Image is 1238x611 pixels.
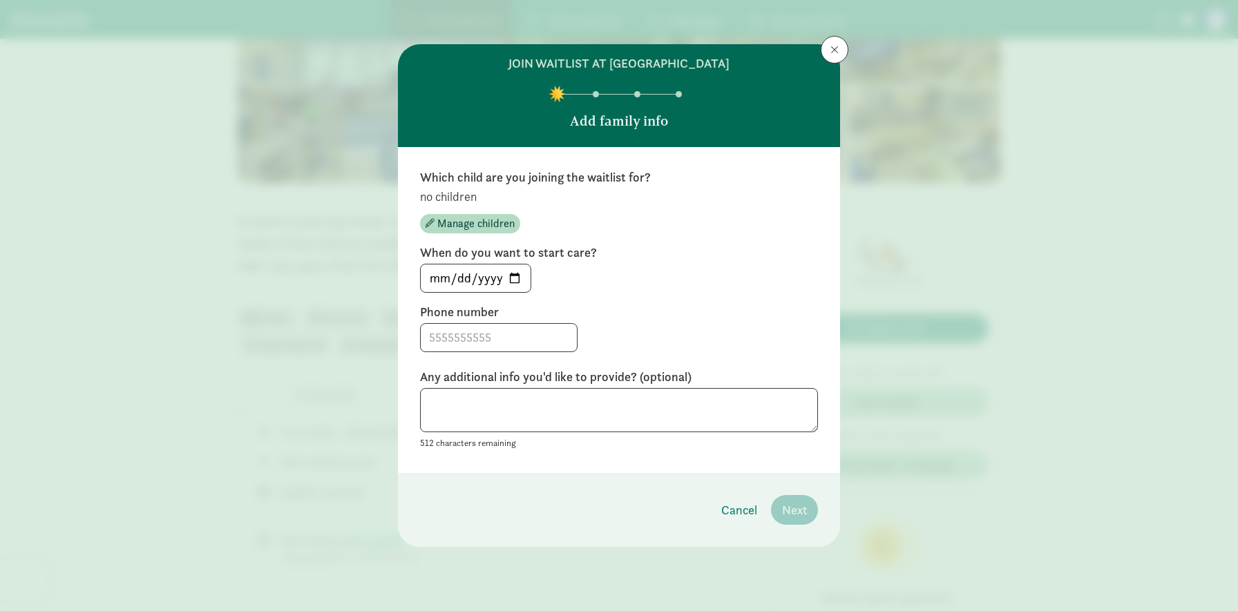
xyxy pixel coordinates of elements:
[420,304,818,320] label: Phone number
[420,244,818,261] label: When do you want to start care?
[420,369,818,385] label: Any additional info you'd like to provide? (optional)
[421,324,577,351] input: 5555555555
[782,501,807,519] span: Next
[420,214,520,233] button: Manage children
[420,437,516,449] small: 512 characters remaining
[710,495,768,525] button: Cancel
[771,495,818,525] button: Next
[570,111,668,130] p: Add family info
[420,169,818,186] label: Which child are you joining the waitlist for?
[721,501,757,519] span: Cancel
[437,215,515,232] span: Manage children
[508,55,730,72] h6: join waitlist at [GEOGRAPHIC_DATA]
[420,188,818,205] p: no children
